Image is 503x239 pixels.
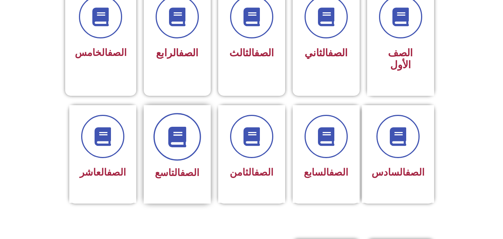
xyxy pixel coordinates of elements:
span: الثالث [229,47,274,59]
span: الصف الأول [388,47,413,71]
a: الصف [107,167,126,178]
a: الصف [254,167,273,178]
a: الصف [179,47,198,59]
a: الصف [254,47,274,59]
span: الخامس [75,47,127,58]
span: التاسع [155,167,199,178]
span: العاشر [80,167,126,178]
span: الثاني [305,47,348,59]
a: الصف [329,167,348,178]
span: الثامن [230,167,273,178]
a: الصف [328,47,348,59]
a: الصف [108,47,127,58]
span: السابع [304,167,348,178]
a: الصف [405,167,424,178]
a: الصف [180,167,199,178]
span: السادس [372,167,424,178]
span: الرابع [156,47,198,59]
